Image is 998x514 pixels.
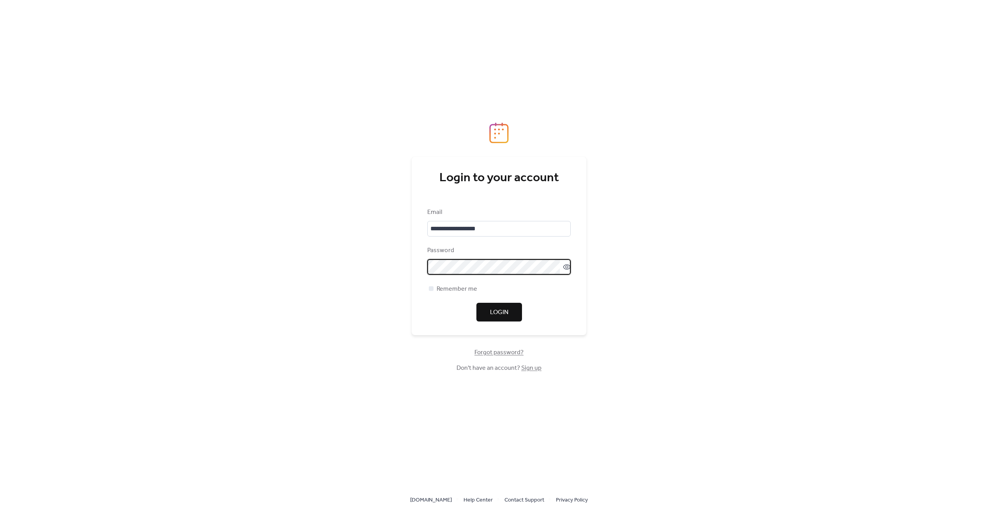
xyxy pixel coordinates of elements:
[556,496,588,505] span: Privacy Policy
[556,495,588,505] a: Privacy Policy
[410,495,452,505] a: [DOMAIN_NAME]
[427,170,571,186] div: Login to your account
[427,208,569,217] div: Email
[504,495,544,505] a: Contact Support
[490,308,508,317] span: Login
[437,284,477,294] span: Remember me
[476,303,522,321] button: Login
[457,364,541,373] span: Don't have an account?
[489,122,509,143] img: logo
[504,496,544,505] span: Contact Support
[427,246,569,255] div: Password
[474,348,524,357] span: Forgot password?
[521,362,541,374] a: Sign up
[464,495,493,505] a: Help Center
[464,496,493,505] span: Help Center
[410,496,452,505] span: [DOMAIN_NAME]
[474,350,524,355] a: Forgot password?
